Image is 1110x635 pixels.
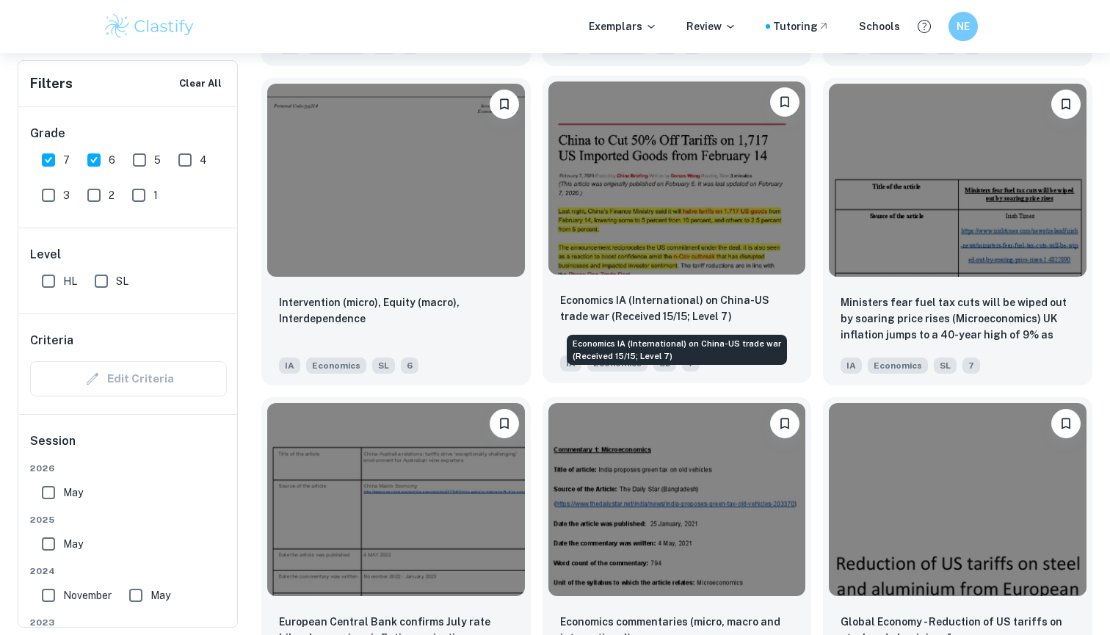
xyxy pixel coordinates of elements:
[1051,90,1081,119] button: Bookmark
[868,358,928,374] span: Economics
[30,432,227,462] h6: Session
[109,187,115,203] span: 2
[829,84,1087,277] img: Economics IA example thumbnail: Ministers fear fuel tax cuts will be wip
[567,335,787,365] div: Economics IA (International) on China-US trade war (Received 15/15; Level 7)
[962,358,980,374] span: 7
[30,125,227,142] h6: Grade
[30,616,227,629] span: 2023
[30,246,227,264] h6: Level
[543,78,812,385] a: BookmarkEconomics IA (International) on China-US trade war (Received 15/15; Level 7)IAEconomicsSL7
[773,18,830,35] a: Tutoring
[175,73,225,95] button: Clear All
[934,358,957,374] span: SL
[823,78,1092,385] a: BookmarkMinisters fear fuel tax cuts will be wiped out by soaring price rises (Microeconomics) UK...
[829,403,1087,596] img: Economics IA example thumbnail: Global Economy - Reduction of US tariffs
[30,332,73,349] h6: Criteria
[490,409,519,438] button: Bookmark
[279,294,513,327] p: Intervention (micro), Equity (macro), Interdependence
[103,12,196,41] img: Clastify logo
[490,90,519,119] button: Bookmark
[261,78,531,385] a: BookmarkIntervention (micro), Equity (macro), InterdependenceIAEconomicsSL6
[30,513,227,526] span: 2025
[63,587,112,603] span: November
[267,403,525,596] img: Economics IA example thumbnail: European Central Bank confirms July rate
[401,358,418,374] span: 6
[279,358,300,374] span: IA
[154,152,161,168] span: 5
[548,81,806,275] img: Economics IA example thumbnail: Economics IA (International) on China-US
[63,152,70,168] span: 7
[63,187,70,203] span: 3
[560,292,794,324] p: Economics IA (International) on China-US trade war (Received 15/15; Level 7)
[841,358,862,374] span: IA
[686,18,736,35] p: Review
[200,152,207,168] span: 4
[948,12,978,41] button: NE
[30,462,227,475] span: 2026
[548,403,806,596] img: Economics IA example thumbnail: Economics commentaries (micro, macro and
[1051,409,1081,438] button: Bookmark
[859,18,900,35] a: Schools
[30,361,227,396] div: Criteria filters are unavailable when searching by topic
[306,358,366,374] span: Economics
[560,355,581,371] span: IA
[63,536,83,552] span: May
[372,358,395,374] span: SL
[841,294,1075,344] p: Ministers fear fuel tax cuts will be wiped out by soaring price rises (Microeconomics) UK inflati...
[267,84,525,277] img: Economics IA example thumbnail: Intervention (micro), Equity (macro), In
[589,18,657,35] p: Exemplars
[116,273,128,289] span: SL
[30,565,227,578] span: 2024
[109,152,115,168] span: 6
[63,485,83,501] span: May
[63,273,77,289] span: HL
[30,73,73,94] h6: Filters
[150,587,170,603] span: May
[770,409,799,438] button: Bookmark
[912,14,937,39] button: Help and Feedback
[153,187,158,203] span: 1
[955,18,972,35] h6: NE
[770,87,799,117] button: Bookmark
